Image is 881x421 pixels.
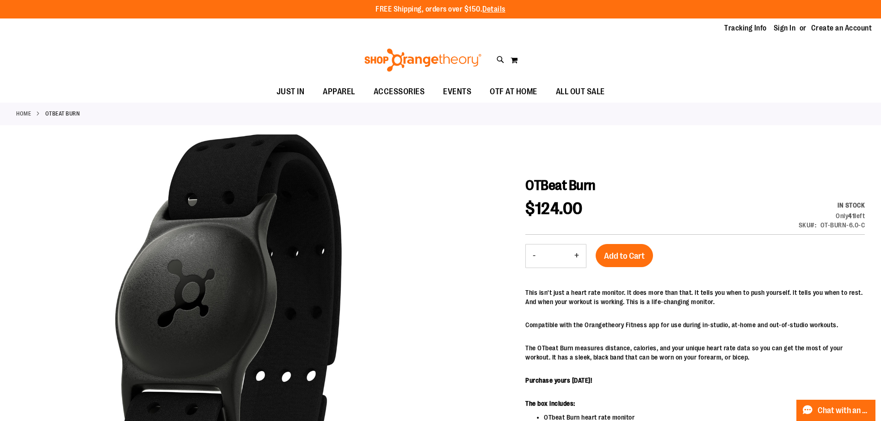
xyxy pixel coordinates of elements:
[542,245,567,267] input: Product quantity
[567,244,586,268] button: Increase product quantity
[796,400,876,421] button: Chat with an Expert
[525,288,865,306] p: This isn't just a heart rate monitor. It does more than that. It tells you when to push yourself....
[525,400,575,407] b: The box includes:
[818,406,870,415] span: Chat with an Expert
[820,220,865,230] div: OT-BURN-6.0-C
[799,221,817,229] strong: SKU
[556,81,605,102] span: ALL OUT SALE
[525,377,592,384] b: Purchase yours [DATE]!
[525,320,865,329] p: Compatible with the Orangetheory Fitness app for use during in-studio, at-home and out-of-studio ...
[374,81,425,102] span: ACCESSORIES
[376,4,505,15] p: FREE Shipping, orders over $150.
[363,49,483,72] img: Shop Orangetheory
[774,23,796,33] a: Sign In
[724,23,767,33] a: Tracking Info
[838,201,865,209] span: In stock
[848,212,855,220] strong: 41
[490,81,537,102] span: OTF AT HOME
[799,211,865,220] div: Only 41 left
[799,201,865,210] div: Availability
[482,5,505,13] a: Details
[526,244,542,268] button: Decrease product quantity
[596,244,653,267] button: Add to Cart
[525,343,865,362] p: The OTbeat Burn measures distance, calories, and your unique heart rate data so you can get the m...
[45,110,80,118] strong: OTBeat Burn
[323,81,355,102] span: APPAREL
[604,251,645,261] span: Add to Cart
[16,110,31,118] a: Home
[277,81,305,102] span: JUST IN
[525,177,596,193] span: OTBeat Burn
[525,199,583,218] span: $124.00
[811,23,872,33] a: Create an Account
[443,81,471,102] span: EVENTS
